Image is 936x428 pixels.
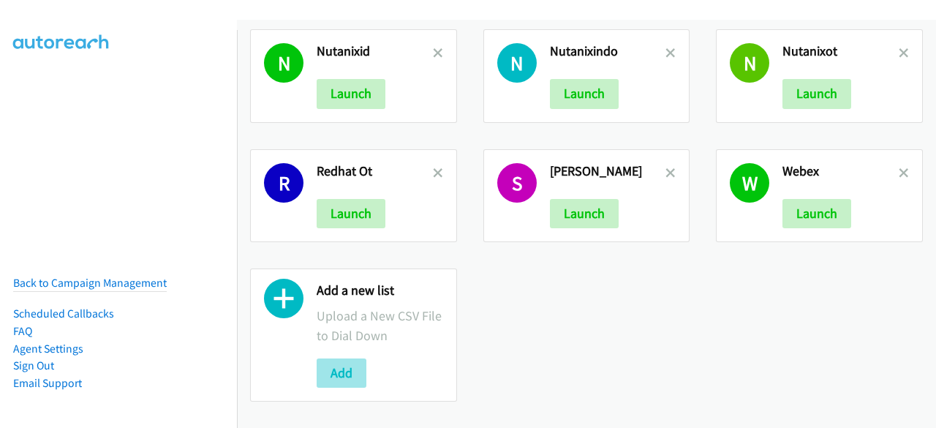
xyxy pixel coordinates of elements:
button: Launch [550,199,619,228]
h2: Nutanixid [317,43,433,60]
h2: Add a new list [317,282,443,299]
button: Launch [317,199,385,228]
a: Agent Settings [13,342,83,356]
h1: N [730,43,769,83]
h2: Redhat Ot [317,163,433,180]
a: Email Support [13,376,82,390]
a: FAQ [13,324,32,338]
h1: R [264,163,303,203]
p: Upload a New CSV File to Dial Down [317,306,443,345]
button: Launch [317,79,385,108]
h1: W [730,163,769,203]
h2: Webex [782,163,899,180]
h2: Nutanixindo [550,43,666,60]
a: Scheduled Callbacks [13,307,114,320]
button: Launch [550,79,619,108]
button: Launch [782,79,851,108]
h1: N [497,43,537,83]
h1: S [497,163,537,203]
button: Add [317,358,366,388]
a: Back to Campaign Management [13,276,167,290]
h2: [PERSON_NAME] [550,163,666,180]
button: Launch [782,199,851,228]
a: Sign Out [13,358,54,372]
h2: Nutanixot [782,43,899,60]
h1: N [264,43,303,83]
